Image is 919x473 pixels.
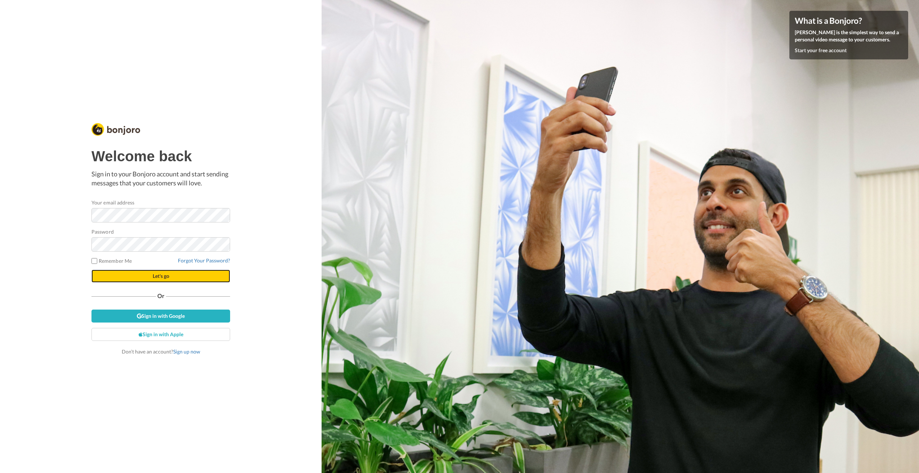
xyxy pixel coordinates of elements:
a: Start your free account [795,47,847,53]
span: Don’t have an account? [122,348,200,355]
p: Sign in to your Bonjoro account and start sending messages that your customers will love. [91,170,230,188]
label: Your email address [91,199,134,206]
button: Let's go [91,270,230,283]
span: Or [156,293,166,298]
label: Password [91,228,114,235]
a: Sign up now [173,348,200,355]
a: Sign in with Google [91,310,230,323]
p: [PERSON_NAME] is the simplest way to send a personal video message to your customers. [795,29,903,43]
h1: Welcome back [91,148,230,164]
a: Sign in with Apple [91,328,230,341]
span: Let's go [153,273,169,279]
h4: What is a Bonjoro? [795,16,903,25]
input: Remember Me [91,258,97,264]
label: Remember Me [91,257,132,265]
a: Forgot Your Password? [178,257,230,263]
